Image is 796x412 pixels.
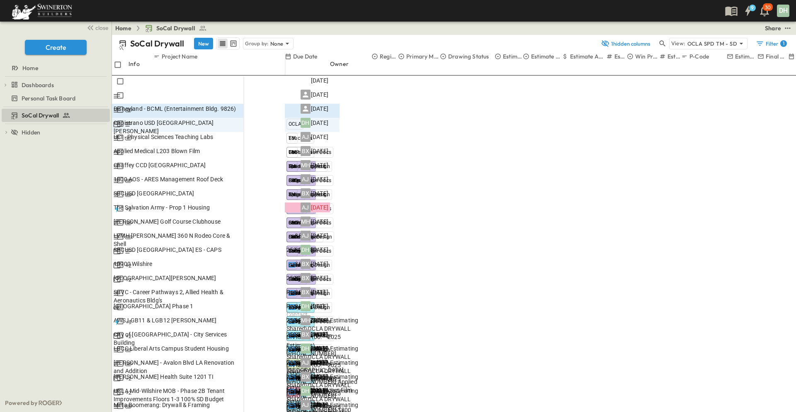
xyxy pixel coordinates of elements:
span: Chaffey CCD [GEOGRAPHIC_DATA] [114,161,206,169]
div: MH [301,217,311,227]
p: Due Date [293,52,317,61]
p: None [270,39,284,48]
nav: breadcrumbs [115,24,212,32]
span: SBVC - Career Pathways 2, Allied Health & Aeronautics Bldg's [114,288,242,305]
img: 6c363589ada0b36f064d841b69d3a419a338230e66bb0a533688fa5cc3e9e735.png [10,2,74,20]
div: AJ [301,358,311,368]
span: Disneyland - BCML (Entertainment Bldg. 9826) [114,105,236,113]
button: New [194,38,213,49]
span: City of [GEOGRAPHIC_DATA] - City Services Building [114,330,242,347]
button: row view [218,39,228,49]
p: Estimate Number [667,52,681,61]
div: MH [301,315,311,325]
div: BX [301,259,311,269]
p: 30 [765,4,771,11]
h6: 9 [751,5,754,11]
p: Drawing Status [448,52,489,61]
span: close [95,24,108,32]
button: Create [25,40,87,55]
p: Group by: [245,39,269,48]
span: Hidden [22,128,40,137]
div: Info [129,52,153,76]
span: AWS LGB11 & LGB12 [PERSON_NAME] [114,316,216,324]
p: Estimate Lead [735,52,757,61]
div: DH [301,245,311,255]
span: [DATE] [311,76,328,85]
button: test [783,23,793,33]
span: [GEOGRAPHIC_DATA][PERSON_NAME] [114,274,216,282]
h6: 1 [783,40,784,47]
span: [PERSON_NAME] - Avalon Blvd LA Renovation and Addition [114,358,242,375]
span: [DATE] [311,147,328,155]
button: kanban view [228,39,238,49]
div: AJ [301,202,311,212]
div: BX [301,146,311,156]
p: Win Probability [635,52,659,61]
div: DH [301,118,311,128]
div: DH [301,386,311,396]
p: P-Code [689,52,709,61]
div: BX [301,287,311,297]
span: [DATE] [311,90,328,99]
span: The Salvation Army - Prop 1 Housing [114,203,210,212]
span: UCLA Mid-Wilshire MOB - Phase 2B Tenant Improvements Floors 1-3 100% SD Budget [114,387,242,403]
div: DH [777,5,789,17]
div: DH [301,301,311,311]
span: Dashboards [22,81,54,89]
div: BX [301,372,311,382]
span: SoCal Drywall [156,24,195,32]
span: Meta Boomerang: Drywall & Framing [114,401,210,409]
div: BX [301,329,311,339]
span: [DATE] [311,161,328,169]
div: MH [301,160,311,170]
div: Share [765,24,781,32]
span: Home [22,64,38,72]
div: DH [301,344,311,353]
div: AJ [301,132,311,142]
span: 10900 Wilshire [114,260,152,268]
div: Owner [330,52,371,76]
span: [DATE] [311,105,328,113]
button: 1hidden columns [596,38,656,49]
a: Home [115,24,131,32]
span: [DATE] [311,217,328,226]
span: [PERSON_NAME] Health Suite 1201 TI [114,373,214,381]
div: BX [301,188,311,198]
div: table view [216,37,240,50]
span: 1800 AOS - ARES Management Roof Deck [114,175,223,183]
div: BX [301,273,311,283]
p: Final Reviewer [766,52,788,61]
p: Region [380,52,398,61]
span: [PERSON_NAME] Golf Course Clubhouse [114,217,221,226]
div: AJ [301,400,311,410]
span: UCI - Physical Sciences Teaching Labs [114,133,213,141]
span: SoCal Drywall [22,111,59,119]
p: Estimate Round [614,52,627,61]
p: Project Name [162,52,197,61]
p: Primary Market [406,52,440,61]
div: test [2,109,110,122]
p: Estimate Amount [570,52,606,61]
span: Personal Task Board [22,94,75,102]
span: [GEOGRAPHIC_DATA] Phase 1 [114,302,193,310]
span: SBCUSD [GEOGRAPHIC_DATA] [114,189,194,197]
div: AJ [301,231,311,241]
div: Filter [756,39,787,48]
span: LVMH [PERSON_NAME] 360 N Rodeo Core & Shell [114,232,242,248]
p: Estimate Type [503,52,523,61]
p: View: [671,39,686,48]
p: SoCal Drywall [130,38,184,49]
span: Capistrano USD [GEOGRAPHIC_DATA][PERSON_NAME] [114,119,242,135]
span: LBCC Liberal Arts Campus Student Housing [114,344,229,353]
div: test [2,92,110,105]
p: OCLA SPD TM - SD [687,39,737,48]
span: SBCUSD [GEOGRAPHIC_DATA] ES - CAPS [114,246,221,254]
p: Estimate Status [531,52,562,61]
span: Applied Medical L203 Blown Film [114,147,200,155]
div: AJ [301,174,311,184]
